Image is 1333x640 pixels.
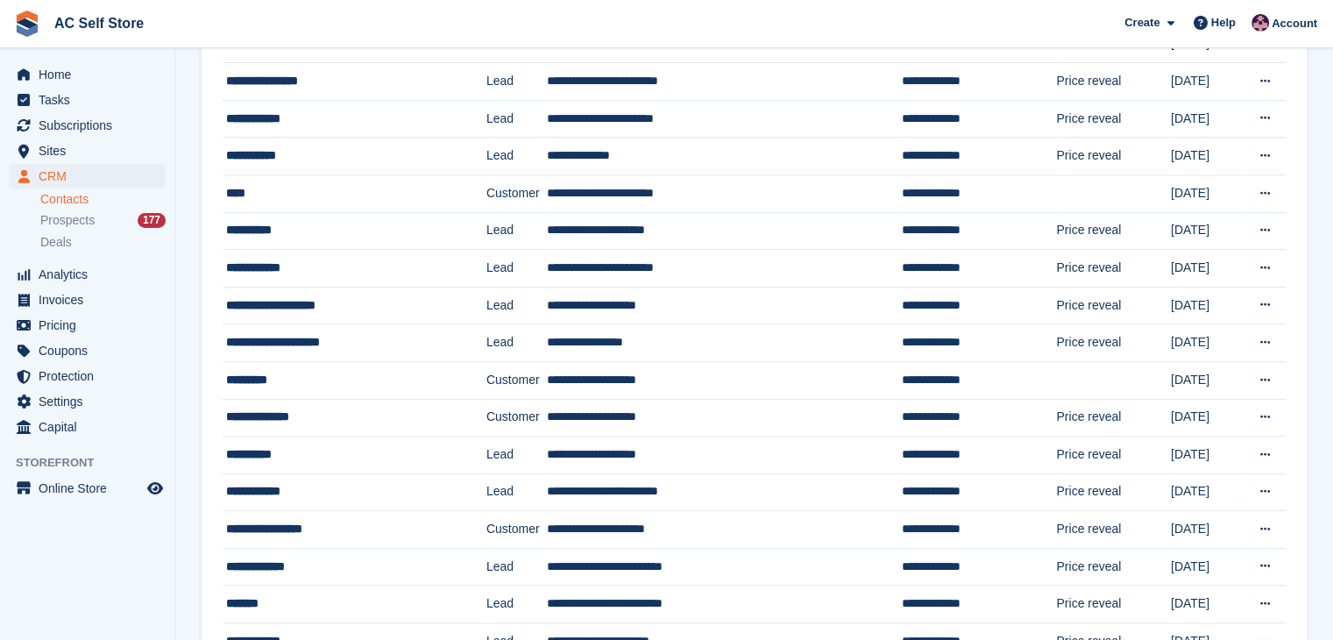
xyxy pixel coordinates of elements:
span: Online Store [39,476,144,501]
a: menu [9,88,166,112]
td: Price reveal [1056,511,1170,549]
td: Lead [486,250,547,288]
td: [DATE] [1171,287,1244,324]
a: menu [9,476,166,501]
span: Pricing [39,313,144,338]
span: Subscriptions [39,113,144,138]
td: Lead [486,586,547,623]
td: Price reveal [1056,250,1170,288]
span: Invoices [39,288,144,312]
a: menu [9,139,166,163]
td: Customer [486,399,547,437]
a: Prospects 177 [40,211,166,230]
span: Storefront [16,454,174,472]
a: menu [9,338,166,363]
td: Lead [486,548,547,586]
td: [DATE] [1171,212,1244,250]
td: [DATE] [1171,63,1244,101]
a: Contacts [40,191,166,208]
td: Price reveal [1056,100,1170,138]
td: [DATE] [1171,473,1244,511]
span: Settings [39,389,144,414]
td: [DATE] [1171,174,1244,212]
td: Price reveal [1056,586,1170,623]
td: [DATE] [1171,586,1244,623]
td: Lead [486,324,547,362]
span: Analytics [39,262,144,287]
td: [DATE] [1171,250,1244,288]
a: menu [9,364,166,388]
a: menu [9,288,166,312]
td: [DATE] [1171,100,1244,138]
span: Deals [40,234,72,251]
span: Protection [39,364,144,388]
td: [DATE] [1171,548,1244,586]
a: menu [9,62,166,87]
span: Sites [39,139,144,163]
div: 177 [138,213,166,228]
td: Price reveal [1056,548,1170,586]
span: Home [39,62,144,87]
td: [DATE] [1171,437,1244,474]
a: menu [9,113,166,138]
td: Price reveal [1056,212,1170,250]
td: Lead [486,473,547,511]
span: Account [1272,15,1317,32]
a: menu [9,389,166,414]
span: Help [1211,14,1236,32]
td: Price reveal [1056,138,1170,175]
td: Lead [486,287,547,324]
td: Lead [486,138,547,175]
td: Price reveal [1056,324,1170,362]
td: Customer [486,361,547,399]
span: Prospects [40,212,95,229]
td: Lead [486,63,547,101]
td: Price reveal [1056,287,1170,324]
td: Lead [486,100,547,138]
a: menu [9,313,166,338]
td: Customer [486,511,547,549]
td: Price reveal [1056,437,1170,474]
span: Tasks [39,88,144,112]
td: Price reveal [1056,399,1170,437]
td: [DATE] [1171,361,1244,399]
a: AC Self Store [47,9,151,38]
td: [DATE] [1171,511,1244,549]
td: [DATE] [1171,399,1244,437]
img: Ted Cox [1251,14,1269,32]
td: [DATE] [1171,138,1244,175]
span: Coupons [39,338,144,363]
span: Capital [39,415,144,439]
span: Create [1124,14,1159,32]
td: Price reveal [1056,473,1170,511]
td: Lead [486,212,547,250]
td: [DATE] [1171,324,1244,362]
img: stora-icon-8386f47178a22dfd0bd8f6a31ec36ba5ce8667c1dd55bd0f319d3a0aa187defe.svg [14,11,40,37]
a: menu [9,262,166,287]
a: Preview store [145,478,166,499]
td: Price reveal [1056,63,1170,101]
a: Deals [40,233,166,252]
a: menu [9,164,166,188]
td: Lead [486,437,547,474]
td: Customer [486,174,547,212]
a: menu [9,415,166,439]
span: CRM [39,164,144,188]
